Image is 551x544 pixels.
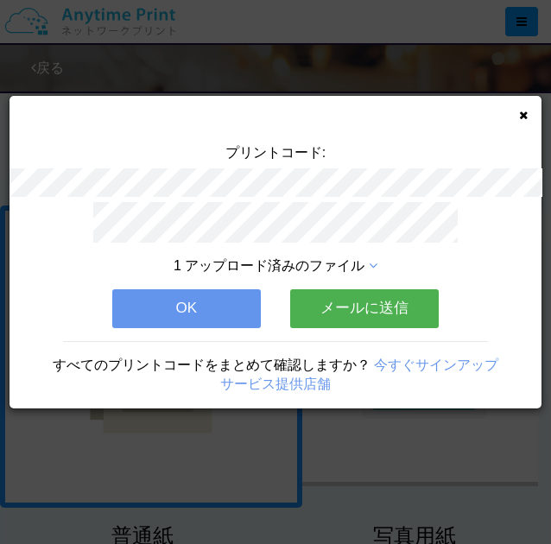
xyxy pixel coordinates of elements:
button: メールに送信 [290,289,439,327]
a: 今すぐサインアップ [374,357,498,372]
span: すべてのプリントコードをまとめて確認しますか？ [53,357,370,372]
a: サービス提供店舗 [220,376,331,391]
button: OK [112,289,261,327]
span: プリントコード: [225,145,326,160]
span: 1 アップロード済みのファイル [174,258,364,273]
